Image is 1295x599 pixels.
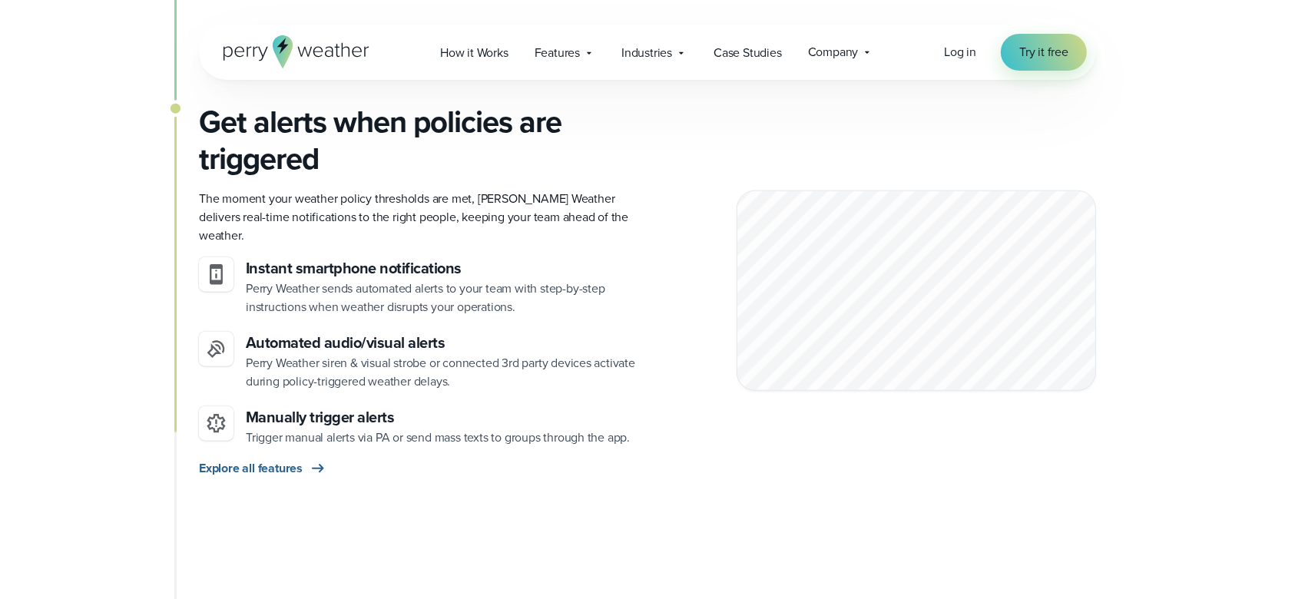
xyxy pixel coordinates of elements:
h3: Automated audio/visual alerts [246,332,635,354]
h3: Instant smartphone notifications [246,257,635,280]
p: The moment your weather policy thresholds are met, [PERSON_NAME] Weather delivers real-time notif... [199,190,635,245]
p: Perry Weather siren & visual strobe or connected 3rd party devices activate during policy-trigger... [246,354,635,391]
span: Explore all features [199,459,303,478]
span: Trigger manual alerts via PA or send mass texts to groups through the app. [246,429,630,446]
h3: Get alerts when policies are triggered [199,104,635,177]
a: Log in [944,43,976,61]
a: Case Studies [700,37,795,68]
span: Case Studies [714,44,782,62]
span: Features [535,44,580,62]
a: Explore all features [199,459,327,478]
p: Perry Weather sends automated alerts to your team with step-by-step instructions when weather dis... [246,280,635,316]
span: Try it free [1019,43,1068,61]
h3: Manually trigger alerts [246,406,630,429]
span: How it Works [440,44,508,62]
span: Industries [621,44,672,62]
span: Company [808,43,859,61]
a: Try it free [1001,34,1087,71]
a: How it Works [427,37,522,68]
